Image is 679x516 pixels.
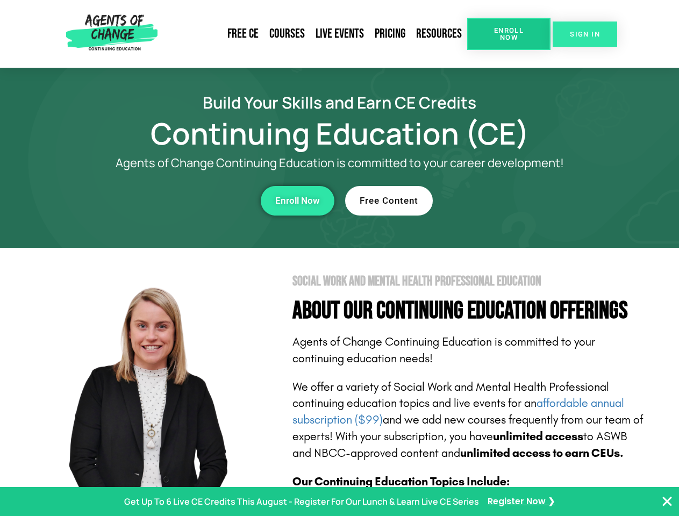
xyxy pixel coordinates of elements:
a: Pricing [369,21,411,46]
span: Agents of Change Continuing Education is committed to your continuing education needs! [292,335,595,365]
p: We offer a variety of Social Work and Mental Health Professional continuing education topics and ... [292,379,646,462]
a: Enroll Now [261,186,334,216]
h2: Build Your Skills and Earn CE Credits [33,95,646,110]
nav: Menu [162,21,467,46]
p: Agents of Change Continuing Education is committed to your career development! [76,156,603,170]
a: Enroll Now [467,18,551,50]
a: SIGN IN [553,21,617,47]
h1: Continuing Education (CE) [33,121,646,146]
b: unlimited access [493,429,583,443]
a: Live Events [310,21,369,46]
a: Courses [264,21,310,46]
p: Get Up To 6 Live CE Credits This August - Register For Our Lunch & Learn Live CE Series [124,494,479,510]
a: Free CE [222,21,264,46]
span: Free Content [360,196,418,205]
h4: About Our Continuing Education Offerings [292,299,646,323]
button: Close Banner [661,495,674,508]
span: Enroll Now [484,27,533,41]
h2: Social Work and Mental Health Professional Education [292,275,646,288]
span: Enroll Now [275,196,320,205]
b: Our Continuing Education Topics Include: [292,475,510,489]
a: Free Content [345,186,433,216]
b: unlimited access to earn CEUs. [460,446,624,460]
span: SIGN IN [570,31,600,38]
a: Register Now ❯ [488,494,555,510]
a: Resources [411,21,467,46]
